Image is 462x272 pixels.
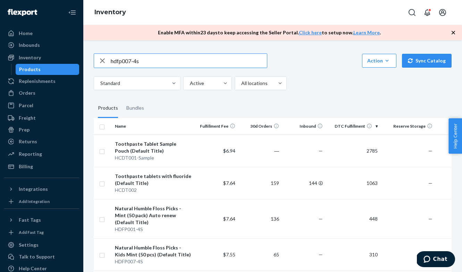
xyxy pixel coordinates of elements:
[19,126,30,133] div: Prep
[223,180,235,186] span: $7.64
[19,198,50,204] div: Add Integration
[4,197,79,206] a: Add Integration
[238,238,282,271] td: 65
[405,6,419,19] button: Open Search Box
[19,30,33,37] div: Home
[19,114,36,121] div: Freight
[19,102,33,109] div: Parcel
[19,138,37,145] div: Returns
[115,141,192,154] div: Toothpaste Tablet Sample Pouch (Default Title)
[19,66,41,73] div: Products
[4,52,79,63] a: Inventory
[19,241,39,248] div: Settings
[319,148,323,154] span: —
[4,100,79,111] a: Parcel
[19,163,33,170] div: Billing
[19,54,41,61] div: Inventory
[420,6,434,19] button: Open notifications
[417,251,455,269] iframe: Opens a widget where you can chat to one of our agents
[4,214,79,226] button: Fast Tags
[65,6,79,19] button: Close Navigation
[4,28,79,39] a: Home
[115,154,192,161] div: HCDT001-Sample
[319,216,323,222] span: —
[223,216,235,222] span: $7.64
[4,76,79,87] a: Replenishments
[238,199,282,238] td: 136
[4,161,79,172] a: Billing
[402,54,452,68] button: Sync Catalog
[428,180,432,186] span: —
[89,2,132,23] ol: breadcrumbs
[4,239,79,250] a: Settings
[19,42,40,49] div: Inbounds
[4,251,79,262] button: Talk to Support
[4,184,79,195] button: Integrations
[8,9,37,16] img: Flexport logo
[115,205,192,226] div: Natural Humble Floss Picks - Mint (50 pack) Auto renew (Default Title)
[4,112,79,124] a: Freight
[19,216,41,223] div: Fast Tags
[4,136,79,147] a: Returns
[19,78,56,85] div: Replenishments
[19,265,47,272] div: Help Center
[367,57,391,64] div: Action
[19,90,35,96] div: Orders
[362,54,396,68] button: Action
[115,173,192,187] div: Toothpaste tablets with fluoride (Default Title)
[112,118,194,135] th: Name
[223,148,235,154] span: $6.94
[19,151,42,158] div: Reporting
[4,124,79,135] a: Prep
[436,6,450,19] button: Open account menu
[353,29,380,35] a: Learn More
[326,118,380,135] th: DTC Fulfillment
[19,229,44,235] div: Add Fast Tag
[282,167,326,199] td: 144
[326,238,380,271] td: 310
[223,252,235,257] span: $7.55
[326,135,380,167] td: 2785
[4,148,79,160] a: Reporting
[4,228,79,237] a: Add Fast Tag
[241,80,241,87] input: All locations
[282,118,326,135] th: Inbound
[238,135,282,167] td: ―
[115,226,192,233] div: HDFP001-4S
[115,258,192,265] div: HDFP007-4S
[428,148,432,154] span: —
[19,253,55,260] div: Talk to Support
[238,167,282,199] td: 159
[238,118,282,135] th: 30d Orders
[126,99,144,118] div: Bundles
[299,29,322,35] a: Click here
[194,118,238,135] th: Fulfillment Fee
[111,54,267,68] input: Search inventory by name or sku
[319,252,323,257] span: —
[326,199,380,238] td: 448
[380,118,435,135] th: Reserve Storage
[428,216,432,222] span: —
[94,8,126,16] a: Inventory
[4,40,79,51] a: Inbounds
[189,80,190,87] input: Active
[19,186,48,193] div: Integrations
[115,244,192,258] div: Natural Humble Floss Picks - Kids Mint (50 pcs) (Default Title)
[115,187,192,194] div: HCDT002
[4,87,79,99] a: Orders
[448,118,462,154] button: Help Center
[98,99,118,118] div: Products
[158,29,381,36] p: Enable MFA within 23 days to keep accessing the Seller Portal. to setup now. .
[16,64,79,75] a: Products
[326,167,380,199] td: 1063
